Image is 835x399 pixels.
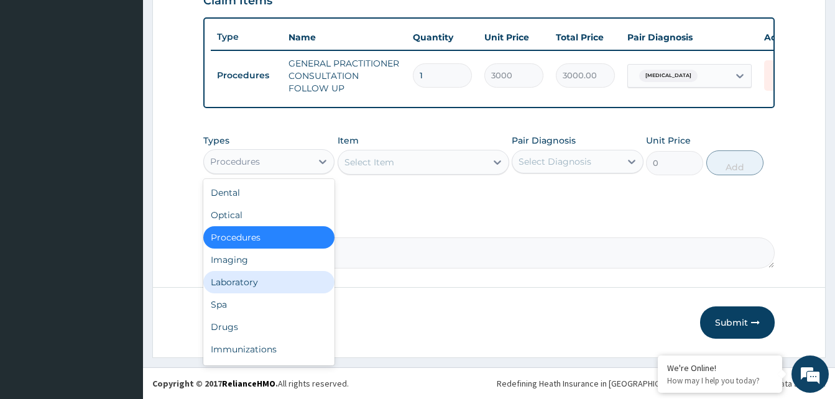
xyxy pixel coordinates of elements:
th: Quantity [407,25,478,50]
span: [MEDICAL_DATA] [639,70,698,82]
p: How may I help you today? [667,375,773,386]
span: We're online! [72,120,172,245]
label: Pair Diagnosis [512,134,576,147]
div: Minimize live chat window [204,6,234,36]
div: Redefining Heath Insurance in [GEOGRAPHIC_DATA] using Telemedicine and Data Science! [497,377,826,390]
div: Spa [203,293,334,316]
th: Actions [758,25,820,50]
div: Dental [203,181,334,204]
div: Others [203,360,334,383]
th: Type [211,25,282,48]
button: Submit [700,306,775,339]
a: RelianceHMO [222,378,275,389]
footer: All rights reserved. [143,367,835,399]
th: Name [282,25,407,50]
div: Select Diagnosis [519,155,591,168]
td: Procedures [211,64,282,87]
div: Select Item [344,156,394,168]
div: Drugs [203,316,334,338]
label: Comment [203,220,775,231]
div: Chat with us now [65,70,209,86]
th: Unit Price [478,25,550,50]
div: Imaging [203,249,334,271]
label: Item [338,134,359,147]
div: Optical [203,204,334,226]
label: Types [203,135,229,146]
th: Pair Diagnosis [621,25,758,50]
div: Procedures [210,155,260,168]
div: Procedures [203,226,334,249]
label: Unit Price [646,134,691,147]
img: d_794563401_company_1708531726252_794563401 [23,62,50,93]
strong: Copyright © 2017 . [152,378,278,389]
button: Add [706,150,763,175]
div: Immunizations [203,338,334,360]
td: GENERAL PRACTITIONER CONSULTATION FOLLOW UP [282,51,407,101]
div: Laboratory [203,271,334,293]
th: Total Price [550,25,621,50]
div: We're Online! [667,362,773,374]
textarea: Type your message and hit 'Enter' [6,267,237,310]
